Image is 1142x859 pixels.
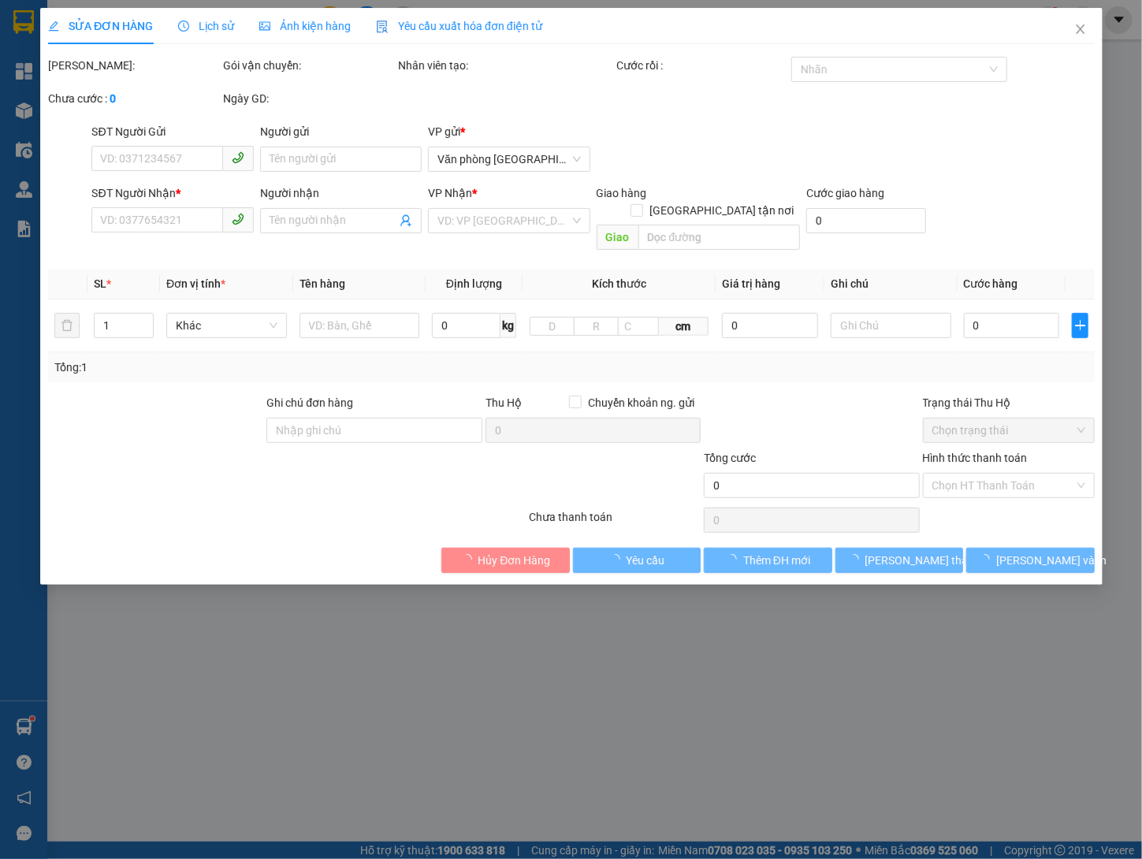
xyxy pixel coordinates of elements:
[259,20,351,32] span: Ảnh kiện hàng
[963,277,1017,290] span: Cước hàng
[441,548,569,573] button: Hủy Đơn Hàng
[428,187,472,199] span: VP Nhận
[922,394,1094,411] div: Trạng thái Thu Hộ
[530,317,575,336] input: D
[500,313,516,338] span: kg
[460,554,478,565] span: loading
[48,20,153,32] span: SỬA ĐƠN HÀNG
[966,548,1094,573] button: [PERSON_NAME] và In
[398,57,613,74] div: Nhân viên tạo:
[299,277,345,290] span: Tên hàng
[1073,23,1086,35] span: close
[437,147,580,171] span: Văn phòng Đà Nẵng
[865,552,991,569] span: [PERSON_NAME] thay đổi
[643,202,800,219] span: [GEOGRAPHIC_DATA] tận nơi
[806,187,884,199] label: Cước giao hàng
[48,90,220,107] div: Chưa cước :
[478,552,550,569] span: Hủy Đơn Hàng
[176,314,277,337] span: Khác
[446,277,502,290] span: Định lượng
[48,20,59,32] span: edit
[831,313,951,338] input: Ghi Chú
[1072,313,1088,338] button: plus
[223,90,395,107] div: Ngày GD:
[266,396,353,409] label: Ghi chú đơn hàng
[232,213,244,225] span: phone
[232,151,244,164] span: phone
[722,277,780,290] span: Giá trị hàng
[806,208,926,233] input: Cước giao hàng
[626,552,664,569] span: Yêu cầu
[1058,8,1102,52] button: Close
[223,57,395,74] div: Gói vận chuyển:
[979,554,996,565] span: loading
[1073,319,1087,332] span: plus
[260,123,422,140] div: Người gửi
[592,277,646,290] span: Kích thước
[922,452,1027,464] label: Hình thức thanh toán
[48,57,220,74] div: [PERSON_NAME]:
[54,359,442,376] div: Tổng: 1
[932,418,1084,442] span: Chọn trạng thái
[743,552,810,569] span: Thêm ĐH mới
[527,508,702,536] div: Chưa thanh toán
[178,20,234,32] span: Lịch sử
[428,123,590,140] div: VP gửi
[91,123,253,140] div: SĐT Người Gửi
[638,225,800,250] input: Dọc đường
[582,394,701,411] span: Chuyển khoản ng. gửi
[726,554,743,565] span: loading
[485,396,522,409] span: Thu Hộ
[299,313,419,338] input: VD: Bàn, Ghế
[616,57,788,74] div: Cước rồi :
[266,418,482,443] input: Ghi chú đơn hàng
[704,452,756,464] span: Tổng cước
[596,225,638,250] span: Giao
[166,277,225,290] span: Đơn vị tính
[618,317,659,336] input: C
[596,187,646,199] span: Giao hàng
[91,184,253,202] div: SĐT Người Nhận
[704,548,831,573] button: Thêm ĐH mới
[608,554,626,565] span: loading
[376,20,542,32] span: Yêu cầu xuất hóa đơn điện tử
[110,92,116,105] b: 0
[835,548,962,573] button: [PERSON_NAME] thay đổi
[94,277,106,290] span: SL
[659,317,709,336] span: cm
[574,317,619,336] input: R
[259,20,270,32] span: picture
[178,20,189,32] span: clock-circle
[847,554,865,565] span: loading
[260,184,422,202] div: Người nhận
[573,548,701,573] button: Yêu cầu
[376,20,389,33] img: icon
[400,214,412,227] span: user-add
[824,269,958,299] th: Ghi chú
[54,313,80,338] button: delete
[996,552,1107,569] span: [PERSON_NAME] và In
